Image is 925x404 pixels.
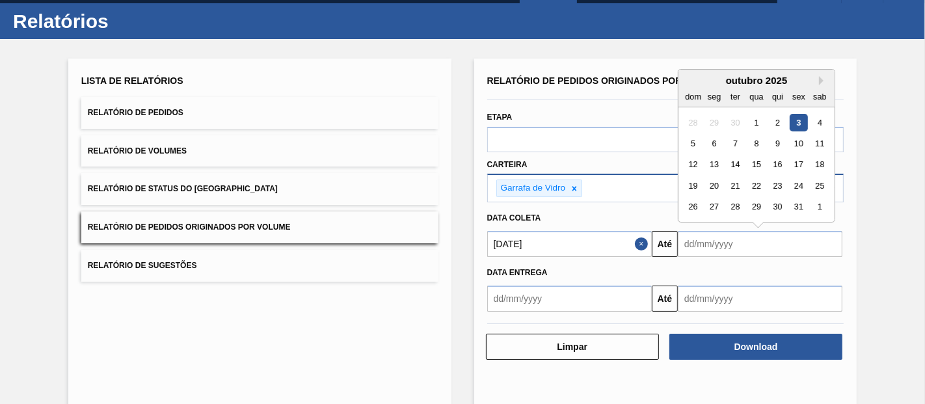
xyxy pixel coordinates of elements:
div: Choose domingo, 5 de outubro de 2025 [684,135,702,152]
div: Choose quarta-feira, 29 de outubro de 2025 [747,198,765,216]
button: Next Month [819,76,828,85]
span: Data coleta [487,213,541,222]
div: Choose quinta-feira, 2 de outubro de 2025 [769,114,786,131]
input: dd/mm/yyyy [678,286,842,312]
span: Lista de Relatórios [81,75,183,86]
div: Choose terça-feira, 14 de outubro de 2025 [727,156,744,174]
div: Choose quarta-feira, 8 de outubro de 2025 [747,135,765,152]
button: Relatório de Volumes [81,135,438,167]
div: Choose terça-feira, 28 de outubro de 2025 [727,198,744,216]
div: Choose domingo, 12 de outubro de 2025 [684,156,702,174]
span: Relatório de Status do [GEOGRAPHIC_DATA] [88,184,278,193]
button: Limpar [486,334,659,360]
div: Choose sábado, 1 de novembro de 2025 [811,198,829,216]
div: Choose quinta-feira, 30 de outubro de 2025 [769,198,786,216]
div: month 2025-10 [682,112,830,217]
div: Choose quinta-feira, 16 de outubro de 2025 [769,156,786,174]
button: Até [652,231,678,257]
div: sab [811,88,829,105]
input: dd/mm/yyyy [487,286,652,312]
div: Choose sábado, 18 de outubro de 2025 [811,156,829,174]
div: dom [684,88,702,105]
div: Choose sábado, 4 de outubro de 2025 [811,114,829,131]
div: Choose domingo, 26 de outubro de 2025 [684,198,702,216]
div: Choose sexta-feira, 10 de outubro de 2025 [790,135,807,152]
div: qui [769,88,786,105]
div: ter [727,88,744,105]
button: Relatório de Pedidos [81,97,438,129]
span: Relatório de Volumes [88,146,187,155]
div: Choose sexta-feira, 31 de outubro de 2025 [790,198,807,216]
div: Choose sábado, 25 de outubro de 2025 [811,177,829,195]
div: Not available terça-feira, 30 de setembro de 2025 [727,114,744,131]
input: dd/mm/yyyy [487,231,652,257]
span: Data Entrega [487,268,548,277]
button: Relatório de Sugestões [81,250,438,282]
div: Choose sexta-feira, 17 de outubro de 2025 [790,156,807,174]
span: Relatório de Pedidos [88,108,183,117]
div: Not available domingo, 28 de setembro de 2025 [684,114,702,131]
div: Choose segunda-feira, 27 de outubro de 2025 [705,198,723,216]
input: dd/mm/yyyy [678,231,842,257]
h1: Relatórios [13,14,244,29]
button: Relatório de Pedidos Originados por Volume [81,211,438,243]
button: Download [669,334,842,360]
div: Not available segunda-feira, 29 de setembro de 2025 [705,114,723,131]
div: Choose quarta-feira, 15 de outubro de 2025 [747,156,765,174]
div: sex [790,88,807,105]
button: Close [635,231,652,257]
div: Choose segunda-feira, 6 de outubro de 2025 [705,135,723,152]
div: Choose terça-feira, 7 de outubro de 2025 [727,135,744,152]
label: Etapa [487,113,513,122]
div: Choose quinta-feira, 23 de outubro de 2025 [769,177,786,195]
div: Choose segunda-feira, 20 de outubro de 2025 [705,177,723,195]
div: Choose terça-feira, 21 de outubro de 2025 [727,177,744,195]
div: Choose sexta-feira, 3 de outubro de 2025 [790,114,807,131]
div: Choose quarta-feira, 22 de outubro de 2025 [747,177,765,195]
button: Relatório de Status do [GEOGRAPHIC_DATA] [81,173,438,205]
span: Relatório de Sugestões [88,261,197,270]
button: Até [652,286,678,312]
div: Choose segunda-feira, 13 de outubro de 2025 [705,156,723,174]
div: Choose sábado, 11 de outubro de 2025 [811,135,829,152]
span: Relatório de Pedidos Originados por Volume [88,222,291,232]
div: Choose quarta-feira, 1 de outubro de 2025 [747,114,765,131]
div: Garrafa de Vidro [497,180,568,196]
div: outubro 2025 [678,75,835,86]
span: Relatório de Pedidos Originados por Volume [487,75,724,86]
div: Choose sexta-feira, 24 de outubro de 2025 [790,177,807,195]
div: seg [705,88,723,105]
div: Choose quinta-feira, 9 de outubro de 2025 [769,135,786,152]
div: qua [747,88,765,105]
label: Carteira [487,160,528,169]
div: Choose domingo, 19 de outubro de 2025 [684,177,702,195]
